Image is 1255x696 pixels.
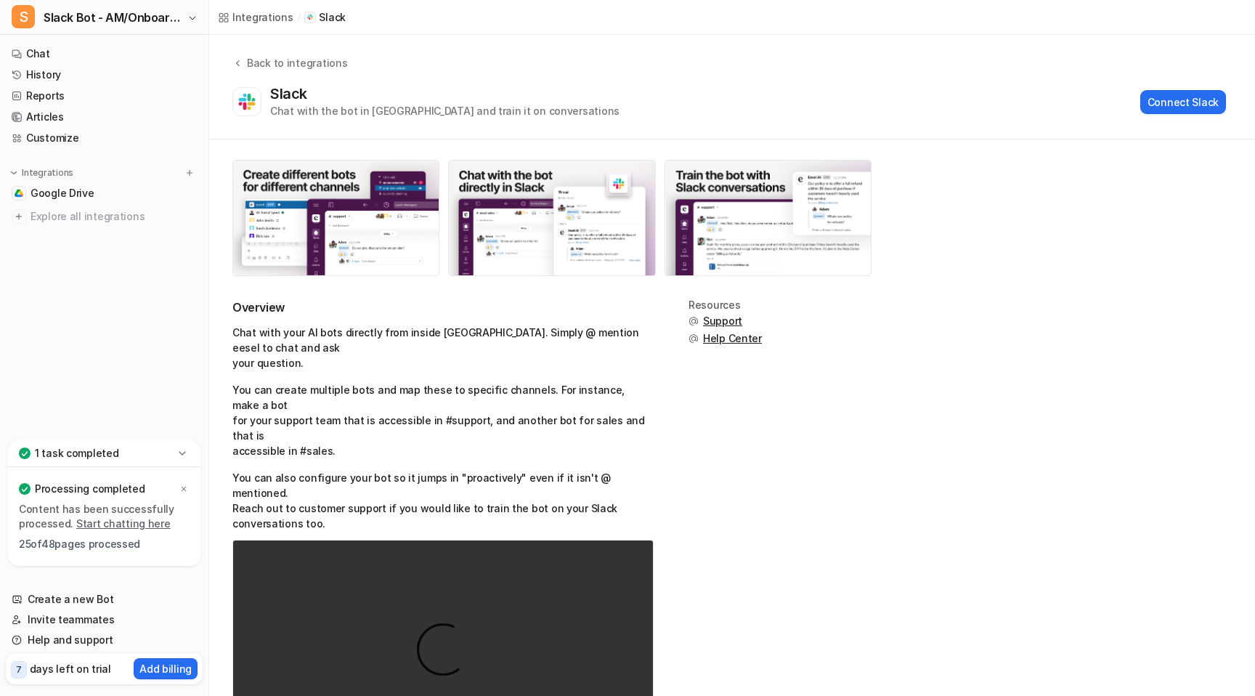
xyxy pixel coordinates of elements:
[6,44,203,64] a: Chat
[6,86,203,106] a: Reports
[689,314,762,328] button: Support
[6,589,203,610] a: Create a new Bot
[6,610,203,630] a: Invite teammates
[689,316,699,326] img: support.svg
[689,299,762,311] div: Resources
[243,55,347,70] div: Back to integrations
[232,299,654,316] h2: Overview
[44,7,184,28] span: Slack Bot - AM/Onboarding/CS
[298,11,301,24] span: /
[35,482,145,496] p: Processing completed
[31,205,197,228] span: Explore all integrations
[22,167,73,179] p: Integrations
[35,446,119,461] p: 1 task completed
[30,661,111,676] p: days left on trial
[6,183,203,203] a: Google DriveGoogle Drive
[15,189,23,198] img: Google Drive
[6,65,203,85] a: History
[134,658,198,679] button: Add billing
[12,209,26,224] img: explore all integrations
[218,9,293,25] a: Integrations
[19,502,190,531] p: Content has been successfully processed.
[232,55,347,85] button: Back to integrations
[31,186,94,201] span: Google Drive
[6,107,203,127] a: Articles
[236,89,258,115] img: Slack logo
[689,331,762,346] button: Help Center
[703,314,742,328] span: Support
[76,517,171,530] a: Start chatting here
[232,325,654,371] p: Chat with your AI bots directly from inside [GEOGRAPHIC_DATA]. Simply @ mention eesel to chat and...
[1140,90,1226,114] button: Connect Slack
[6,206,203,227] a: Explore all integrations
[232,9,293,25] div: Integrations
[6,630,203,650] a: Help and support
[232,382,654,458] p: You can create multiple bots and map these to specific channels. For instance, make a bot for you...
[9,168,19,178] img: expand menu
[6,166,78,180] button: Integrations
[270,103,620,118] div: Chat with the bot in [GEOGRAPHIC_DATA] and train it on conversations
[304,10,346,25] a: Slack iconSlack
[703,331,762,346] span: Help Center
[6,128,203,148] a: Customize
[232,470,654,531] p: You can also configure your bot so it jumps in "proactively" even if it isn't @ mentioned. Reach ...
[139,661,192,676] p: Add billing
[319,10,346,25] p: Slack
[689,333,699,344] img: support.svg
[12,5,35,28] span: S
[184,168,195,178] img: menu_add.svg
[306,13,314,22] img: Slack icon
[16,663,22,676] p: 7
[19,537,190,551] p: 25 of 48 pages processed
[270,85,313,102] div: Slack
